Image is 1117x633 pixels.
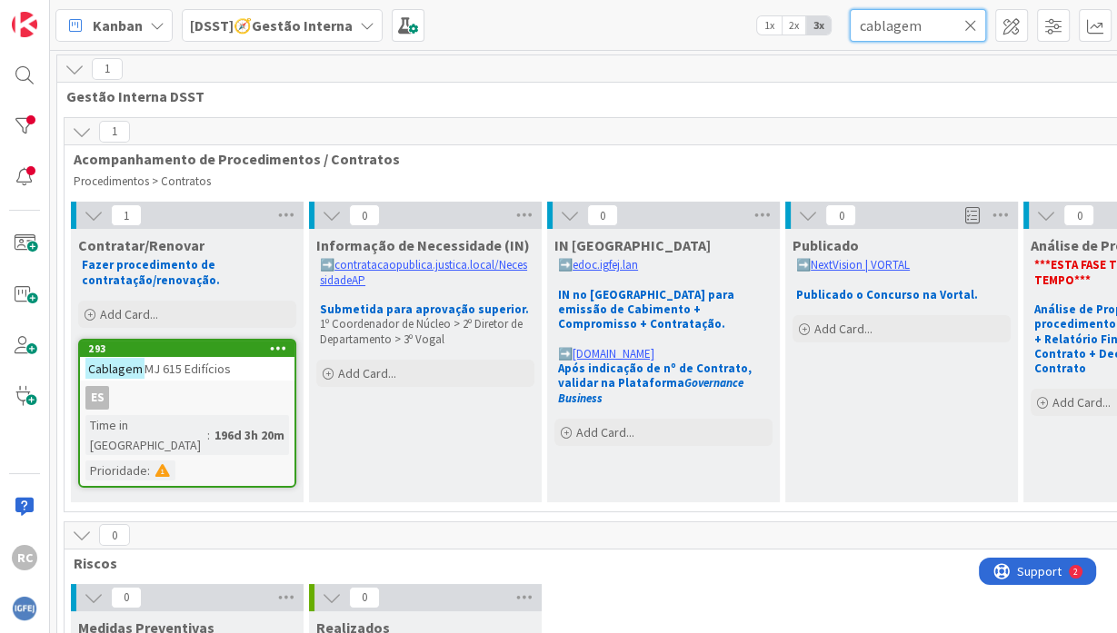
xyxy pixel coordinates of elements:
[554,236,711,254] span: IN Aprovada
[558,361,754,406] strong: Após indicação de nº de Contrato, validar na Plataforma
[825,204,856,226] span: 0
[349,587,380,608] span: 0
[558,258,769,272] p: ➡️
[38,3,83,25] span: Support
[111,204,142,226] span: 1
[207,425,210,445] span: :
[93,15,143,36] span: Kanban
[78,339,296,488] a: 293CablagemMJ 615 EdifíciosESTime in [GEOGRAPHIC_DATA]:196d 3h 20mPrioridade:
[210,425,289,445] div: 196d 3h 20m
[316,236,530,254] span: Informação de Necessidade (IN)
[796,287,978,302] strong: Publicado o Concurso na Vortal.
[80,341,294,381] div: 293CablagemMJ 615 Edifícios
[349,204,380,226] span: 0
[85,386,109,410] div: ES
[320,258,531,288] p: ➡️
[80,341,294,357] div: 293
[85,415,207,455] div: Time in [GEOGRAPHIC_DATA]
[1063,204,1094,226] span: 0
[320,302,529,317] strong: Submetida para aprovação superior.
[12,12,37,37] img: Visit kanbanzone.com
[757,16,782,35] span: 1x
[85,460,147,480] div: Prioridade
[587,204,618,226] span: 0
[338,365,396,381] span: Add Card...
[95,7,99,22] div: 2
[782,16,806,35] span: 2x
[850,9,986,42] input: Quick Filter...
[811,257,910,272] a: NextVision | VORTAL
[111,587,142,608] span: 0
[190,16,353,35] b: [DSST]🧭Gestão Interna
[12,596,37,621] img: avatar
[145,361,231,377] span: MJ 615 Edifícios
[320,317,531,347] p: 1º Coordenador de Núcleo > 2º Diretor de Departamento > 3º Vogal
[796,258,1007,272] p: ➡️
[78,236,204,254] span: Contratar/Renovar
[80,386,294,410] div: ES
[99,121,130,143] span: 1
[147,460,150,480] span: :
[806,16,831,35] span: 3x
[573,257,638,272] a: edoc.igfej.lan
[814,321,873,337] span: Add Card...
[558,375,746,405] em: Governance Business
[85,358,145,379] mark: Cablagem
[92,58,123,80] span: 1
[573,346,654,361] a: [DOMAIN_NAME]
[100,306,158,322] span: Add Card...
[88,342,294,355] div: 293
[576,424,634,440] span: Add Card...
[82,257,220,287] strong: Fazer procedimento de contratação/renovação.
[12,545,37,570] div: RC
[558,287,737,332] strong: IN no [GEOGRAPHIC_DATA] para emissão de Cabimento + Compromisso + Contratação.
[1052,394,1111,410] span: Add Card...
[320,257,527,287] a: contratacaopublica.justica.local/NecessidadeAP
[558,347,769,361] p: ➡️
[99,524,130,546] span: 0
[793,236,859,254] span: Publicado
